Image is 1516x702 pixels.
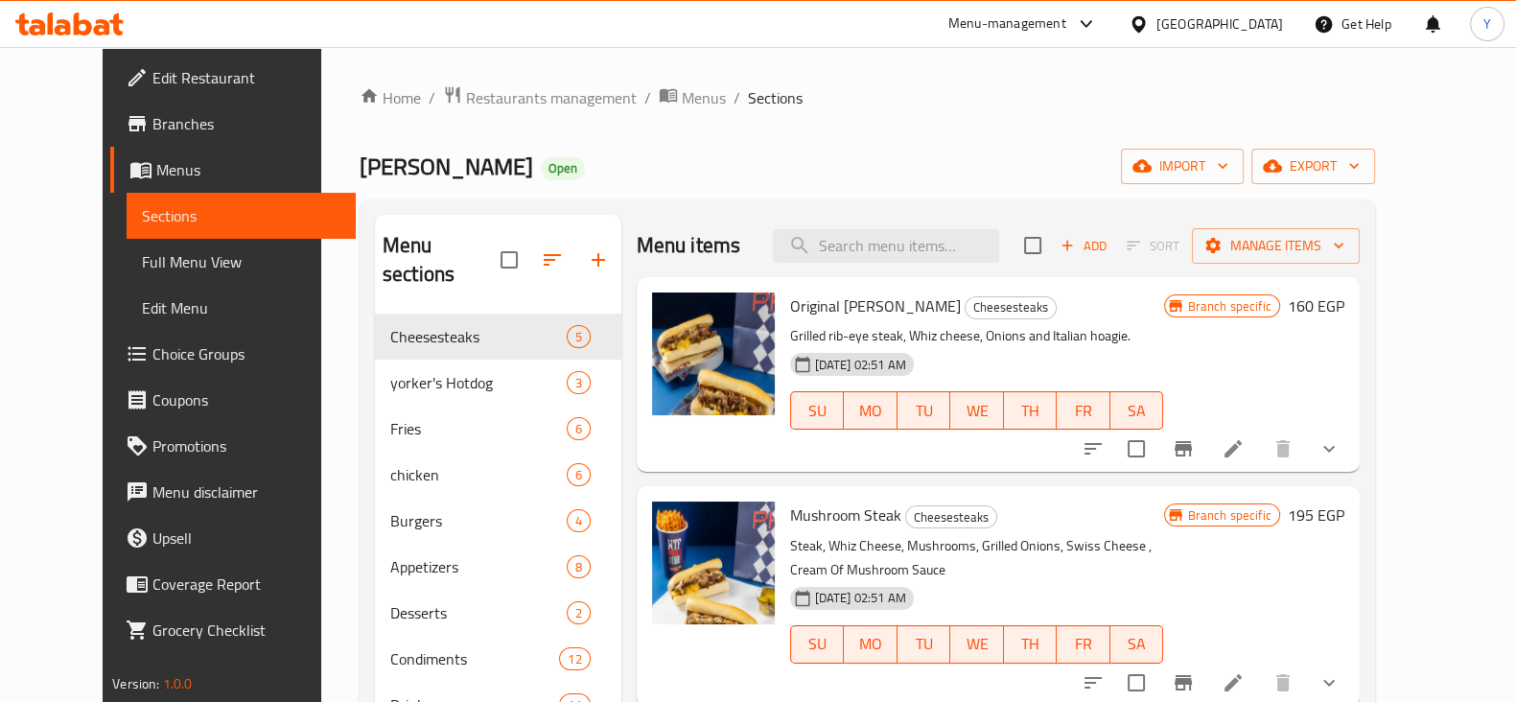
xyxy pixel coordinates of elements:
span: chicken [390,463,567,486]
button: Manage items [1192,228,1360,264]
svg: Show Choices [1318,437,1341,460]
h2: Menu sections [383,231,501,289]
span: [DATE] 02:51 AM [807,356,914,374]
div: items [567,555,591,578]
span: 5 [568,328,590,346]
span: WE [958,630,996,658]
span: Sort sections [529,237,575,283]
span: Coverage Report [152,573,340,596]
span: Fries [390,417,567,440]
span: Add [1058,235,1109,257]
span: Upsell [152,526,340,550]
span: Add item [1053,231,1114,261]
span: 6 [568,466,590,484]
div: items [567,463,591,486]
span: TH [1012,397,1050,425]
div: chicken6 [375,452,621,498]
img: Original Philly Cheesesteak [652,292,775,415]
input: search [773,229,999,263]
a: Promotions [110,423,356,469]
span: Appetizers [390,555,567,578]
span: FR [1064,630,1103,658]
span: Mushroom Steak [790,501,901,529]
span: [DATE] 02:51 AM [807,589,914,607]
div: items [567,417,591,440]
button: Branch-specific-item [1160,426,1206,472]
span: TU [905,397,944,425]
a: Restaurants management [443,85,637,110]
button: Add [1053,231,1114,261]
div: Desserts2 [375,590,621,636]
span: 1.0.0 [163,671,193,696]
a: Edit menu item [1222,437,1245,460]
a: Sections [127,193,356,239]
span: SA [1118,397,1156,425]
span: 12 [560,650,589,668]
a: Coverage Report [110,561,356,607]
h2: Menu items [637,231,741,260]
a: Coupons [110,377,356,423]
span: 8 [568,558,590,576]
span: Select all sections [489,240,529,280]
span: Grocery Checklist [152,619,340,642]
div: Condiments12 [375,636,621,682]
span: Menus [156,158,340,181]
span: SU [799,397,836,425]
span: Condiments [390,647,559,670]
span: Manage items [1207,234,1344,258]
span: FR [1064,397,1103,425]
nav: breadcrumb [360,85,1375,110]
button: SU [790,625,844,664]
div: items [559,647,590,670]
span: TH [1012,630,1050,658]
div: items [567,509,591,532]
button: TH [1004,625,1058,664]
span: yorker's Hotdog [390,371,567,394]
div: items [567,371,591,394]
span: 2 [568,604,590,622]
button: TH [1004,391,1058,430]
span: Menu disclaimer [152,480,340,503]
a: Menus [659,85,726,110]
span: Edit Menu [142,296,340,319]
button: Add section [575,237,621,283]
span: 6 [568,420,590,438]
button: TU [898,625,951,664]
a: Full Menu View [127,239,356,285]
div: Appetizers8 [375,544,621,590]
button: export [1251,149,1375,184]
span: Cheesesteaks [966,296,1056,318]
span: SA [1118,630,1156,658]
div: items [567,325,591,348]
span: Burgers [390,509,567,532]
div: Burgers4 [375,498,621,544]
div: yorker's Hotdog3 [375,360,621,406]
a: Edit Restaurant [110,55,356,101]
span: Sections [748,86,803,109]
li: / [734,86,740,109]
button: MO [844,625,898,664]
button: WE [950,391,1004,430]
button: show more [1306,426,1352,472]
span: export [1267,154,1360,178]
button: SU [790,391,844,430]
a: Branches [110,101,356,147]
span: TU [905,630,944,658]
span: Desserts [390,601,567,624]
a: Edit menu item [1222,671,1245,694]
a: Home [360,86,421,109]
a: Upsell [110,515,356,561]
span: Sections [142,204,340,227]
p: Grilled rib-eye steak, Whiz cheese, Onions and Italian hoagie. [790,324,1164,348]
a: Choice Groups [110,331,356,377]
img: Mushroom Steak [652,502,775,624]
div: [GEOGRAPHIC_DATA] [1156,13,1283,35]
div: Cheesesteaks [390,325,567,348]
